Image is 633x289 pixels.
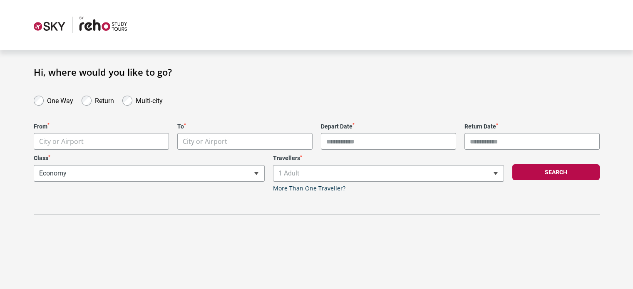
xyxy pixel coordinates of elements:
label: Travellers [273,155,504,162]
span: Economy [34,165,264,181]
span: City or Airport [178,133,312,150]
span: City or Airport [34,133,169,150]
button: Search [512,164,600,180]
label: Return Date [464,123,600,130]
span: 1 Adult [273,165,504,182]
label: Class [34,155,265,162]
span: City or Airport [183,137,227,146]
label: One Way [47,95,73,105]
span: 1 Adult [273,165,504,181]
a: More Than One Traveller? [273,185,345,192]
label: Depart Date [321,123,456,130]
span: City or Airport [39,137,84,146]
span: City or Airport [34,133,169,150]
span: City or Airport [177,133,313,150]
label: Return [95,95,114,105]
label: From [34,123,169,130]
label: Multi-city [136,95,163,105]
label: To [177,123,313,130]
span: Economy [34,165,265,182]
h1: Hi, where would you like to go? [34,67,600,77]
